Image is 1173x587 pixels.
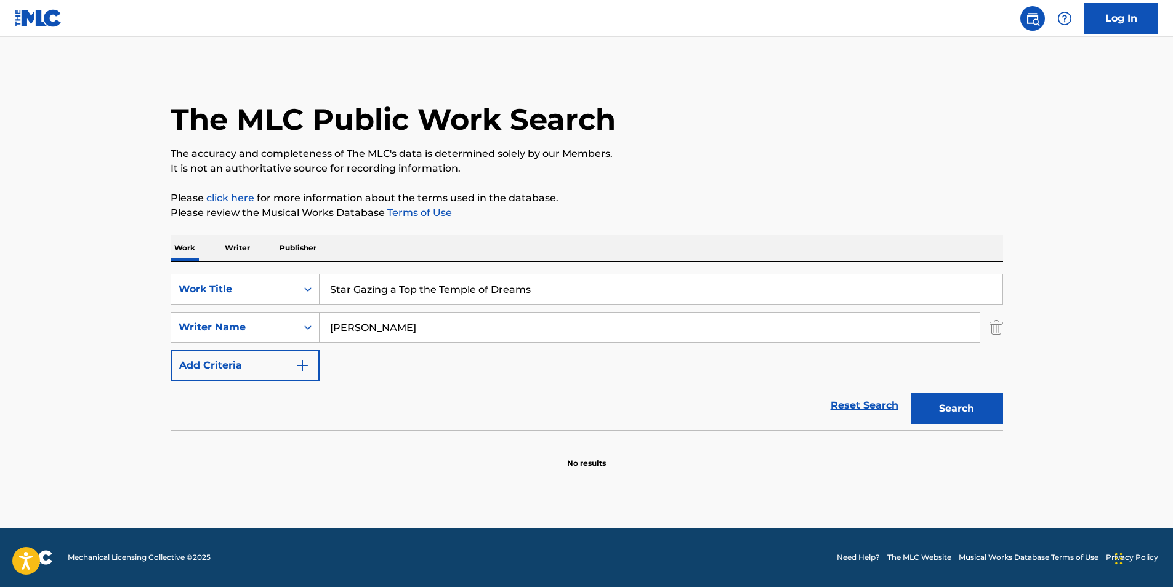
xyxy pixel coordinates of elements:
p: Please review the Musical Works Database [171,206,1003,220]
div: Drag [1115,540,1123,577]
a: Reset Search [824,392,905,419]
p: It is not an authoritative source for recording information. [171,161,1003,176]
span: Mechanical Licensing Collective © 2025 [68,552,211,563]
a: Privacy Policy [1106,552,1158,563]
a: Need Help? [837,552,880,563]
iframe: Chat Widget [1111,528,1173,587]
h1: The MLC Public Work Search [171,101,616,138]
button: Search [911,393,1003,424]
p: The accuracy and completeness of The MLC's data is determined solely by our Members. [171,146,1003,161]
form: Search Form [171,274,1003,430]
p: No results [567,443,606,469]
p: Publisher [276,235,320,261]
p: Please for more information about the terms used in the database. [171,191,1003,206]
img: 9d2ae6d4665cec9f34b9.svg [295,358,310,373]
a: Public Search [1020,6,1045,31]
a: Musical Works Database Terms of Use [959,552,1098,563]
img: MLC Logo [15,9,62,27]
p: Work [171,235,199,261]
div: Work Title [179,282,289,297]
a: Log In [1084,3,1158,34]
img: help [1057,11,1072,26]
img: Delete Criterion [990,312,1003,343]
a: Terms of Use [385,207,452,218]
div: Writer Name [179,320,289,335]
p: Writer [221,235,254,261]
div: Help [1052,6,1077,31]
img: search [1025,11,1040,26]
a: The MLC Website [887,552,951,563]
img: logo [15,550,53,565]
a: click here [206,192,254,204]
button: Add Criteria [171,350,320,381]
